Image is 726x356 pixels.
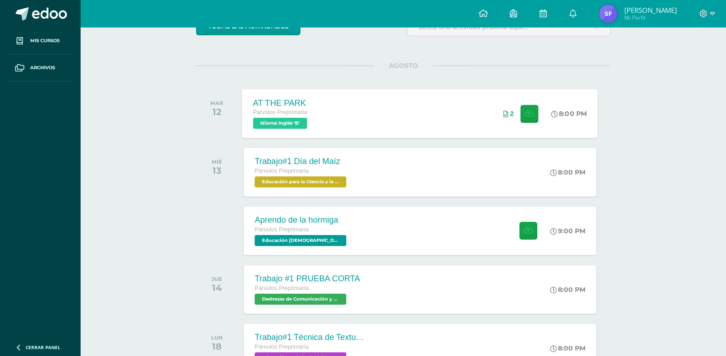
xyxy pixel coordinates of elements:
div: LUN [211,334,223,341]
div: Trabajo #1 PRUEBA CORTA [255,274,360,284]
div: 14 [212,282,222,293]
div: 9:00 PM [550,227,585,235]
span: Mis cursos [30,37,60,44]
div: 8:00 PM [550,285,585,294]
div: 18 [211,341,223,352]
div: AT THE PARK [253,98,310,108]
span: Párvulos Preprimaria [253,109,308,115]
span: Párvulos Preprimaria [255,285,309,291]
span: 2 [510,110,514,117]
div: Trabajo#1 Técnica de Texturizado [255,333,365,342]
span: [PERSON_NAME] [624,5,677,15]
div: Trabajo#1 Día del Maíz [255,157,349,166]
span: Destrezas de Comunicación y Lenguaje 'B' [255,294,346,305]
span: Párvulos Preprimaria [255,168,309,174]
div: 8:00 PM [550,344,585,352]
a: Archivos [7,55,73,82]
span: Párvulos Preprimaria [255,344,309,350]
div: JUE [212,276,222,282]
span: AGOSTO [374,61,433,70]
div: 8:00 PM [550,168,585,176]
div: 12 [210,106,223,117]
div: MIÉ [212,159,222,165]
span: Educación Cristiana 'B' [255,235,346,246]
span: Idioma Inglés 'B' [253,118,307,129]
span: Educación para la Ciencia y la Ciudadanía 'B' [255,176,346,187]
div: Aprendo de la hormiga [255,215,349,225]
span: Párvulos Preprimaria [255,226,309,233]
span: Mi Perfil [624,14,677,22]
div: 8:00 PM [551,110,587,118]
div: 13 [212,165,222,176]
div: MAR [210,100,223,106]
span: Archivos [30,64,55,71]
a: Mis cursos [7,27,73,55]
img: 5055fde8333fc8e4eda1c51cdf7566da.png [599,5,617,23]
div: Archivos entregados [503,110,514,117]
span: Cerrar panel [26,344,60,351]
